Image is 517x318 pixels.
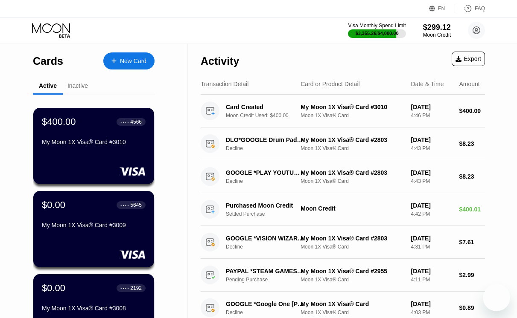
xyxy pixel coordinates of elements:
[42,305,146,312] div: My Moon 1X Visa® Card #3008
[348,23,406,38] div: Visa Monthly Spend Limit$3,355.26/$4,000.00
[301,244,404,250] div: Moon 1X Visa® Card
[226,235,304,242] div: GOOGLE *VISION WIZARD [DOMAIN_NAME][URL][GEOGRAPHIC_DATA]
[201,259,485,292] div: PAYPAL *STEAM GAMES 04258899642 GBPending PurchaseMy Moon 1X Visa® Card #2955Moon 1X Visa® Card[D...
[411,244,452,250] div: 4:31 PM
[33,55,63,67] div: Cards
[456,55,481,62] div: Export
[438,6,445,12] div: EN
[411,178,452,184] div: 4:43 PM
[201,127,485,160] div: DLO*GOOGLE Drum Pads BeatBogota CODeclineMy Moon 1X Visa® Card #2803Moon 1X Visa® Card[DATE]4:43 ...
[33,191,154,267] div: $0.00● ● ● ●5645My Moon 1X Visa® Card #3009
[226,301,304,307] div: GOOGLE *Google One [PHONE_NUMBER] US
[201,95,485,127] div: Card CreatedMoon Credit Used: $400.00My Moon 1X Visa® Card #3010Moon 1X Visa® Card[DATE]4:46 PM$4...
[301,268,404,275] div: My Moon 1X Visa® Card #2955
[103,52,155,69] div: New Card
[120,121,129,123] div: ● ● ● ●
[301,145,404,151] div: Moon 1X Visa® Card
[201,81,248,87] div: Transaction Detail
[452,52,485,66] div: Export
[226,309,310,315] div: Decline
[411,202,452,209] div: [DATE]
[42,116,76,127] div: $400.00
[455,4,485,13] div: FAQ
[301,205,404,212] div: Moon Credit
[130,202,142,208] div: 5645
[226,202,304,209] div: Purchased Moon Credit
[411,81,444,87] div: Date & Time
[39,82,57,89] div: Active
[301,81,360,87] div: Card or Product Detail
[130,119,142,125] div: 4566
[459,239,485,246] div: $7.61
[42,222,146,228] div: My Moon 1X Visa® Card #3009
[201,226,485,259] div: GOOGLE *VISION WIZARD [DOMAIN_NAME][URL][GEOGRAPHIC_DATA]DeclineMy Moon 1X Visa® Card #2803Moon 1...
[226,136,304,143] div: DLO*GOOGLE Drum Pads BeatBogota CO
[348,23,406,29] div: Visa Monthly Spend Limit
[226,277,310,283] div: Pending Purchase
[459,272,485,278] div: $2.99
[411,309,452,315] div: 4:03 PM
[411,113,452,119] div: 4:46 PM
[483,284,510,311] iframe: Button to launch messaging window
[301,104,404,110] div: My Moon 1X Visa® Card #3010
[423,23,451,38] div: $299.12Moon Credit
[301,178,404,184] div: Moon 1X Visa® Card
[411,277,452,283] div: 4:11 PM
[226,145,310,151] div: Decline
[226,178,310,184] div: Decline
[130,285,142,291] div: 2192
[226,268,304,275] div: PAYPAL *STEAM GAMES 04258899642 GB
[411,235,452,242] div: [DATE]
[226,104,304,110] div: Card Created
[42,283,65,294] div: $0.00
[42,199,65,211] div: $0.00
[423,23,451,32] div: $299.12
[201,160,485,193] div: GOOGLE *PLAY YOUTUBE*D BOGOTA CODeclineMy Moon 1X Visa® Card #2803Moon 1X Visa® Card[DATE]4:43 PM...
[411,169,452,176] div: [DATE]
[459,304,485,311] div: $0.89
[33,108,154,184] div: $400.00● ● ● ●4566My Moon 1X Visa® Card #3010
[301,113,404,119] div: Moon 1X Visa® Card
[429,4,455,13] div: EN
[301,277,404,283] div: Moon 1X Visa® Card
[423,32,451,38] div: Moon Credit
[301,301,404,307] div: My Moon 1X Visa® Card
[459,81,479,87] div: Amount
[226,244,310,250] div: Decline
[226,211,310,217] div: Settled Purchase
[301,169,404,176] div: My Moon 1X Visa® Card #2803
[67,82,88,89] div: Inactive
[459,173,485,180] div: $8.23
[411,211,452,217] div: 4:42 PM
[120,204,129,206] div: ● ● ● ●
[459,206,485,213] div: $400.01
[411,268,452,275] div: [DATE]
[411,104,452,110] div: [DATE]
[42,139,146,145] div: My Moon 1X Visa® Card #3010
[201,193,485,226] div: Purchased Moon CreditSettled PurchaseMoon Credit[DATE]4:42 PM$400.01
[226,113,310,119] div: Moon Credit Used: $400.00
[411,145,452,151] div: 4:43 PM
[411,136,452,143] div: [DATE]
[356,31,399,36] div: $3,355.26 / $4,000.00
[201,55,239,67] div: Activity
[301,136,404,143] div: My Moon 1X Visa® Card #2803
[301,235,404,242] div: My Moon 1X Visa® Card #2803
[301,309,404,315] div: Moon 1X Visa® Card
[120,58,146,65] div: New Card
[226,169,304,176] div: GOOGLE *PLAY YOUTUBE*D BOGOTA CO
[120,287,129,289] div: ● ● ● ●
[459,140,485,147] div: $8.23
[459,107,485,114] div: $400.00
[475,6,485,12] div: FAQ
[411,301,452,307] div: [DATE]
